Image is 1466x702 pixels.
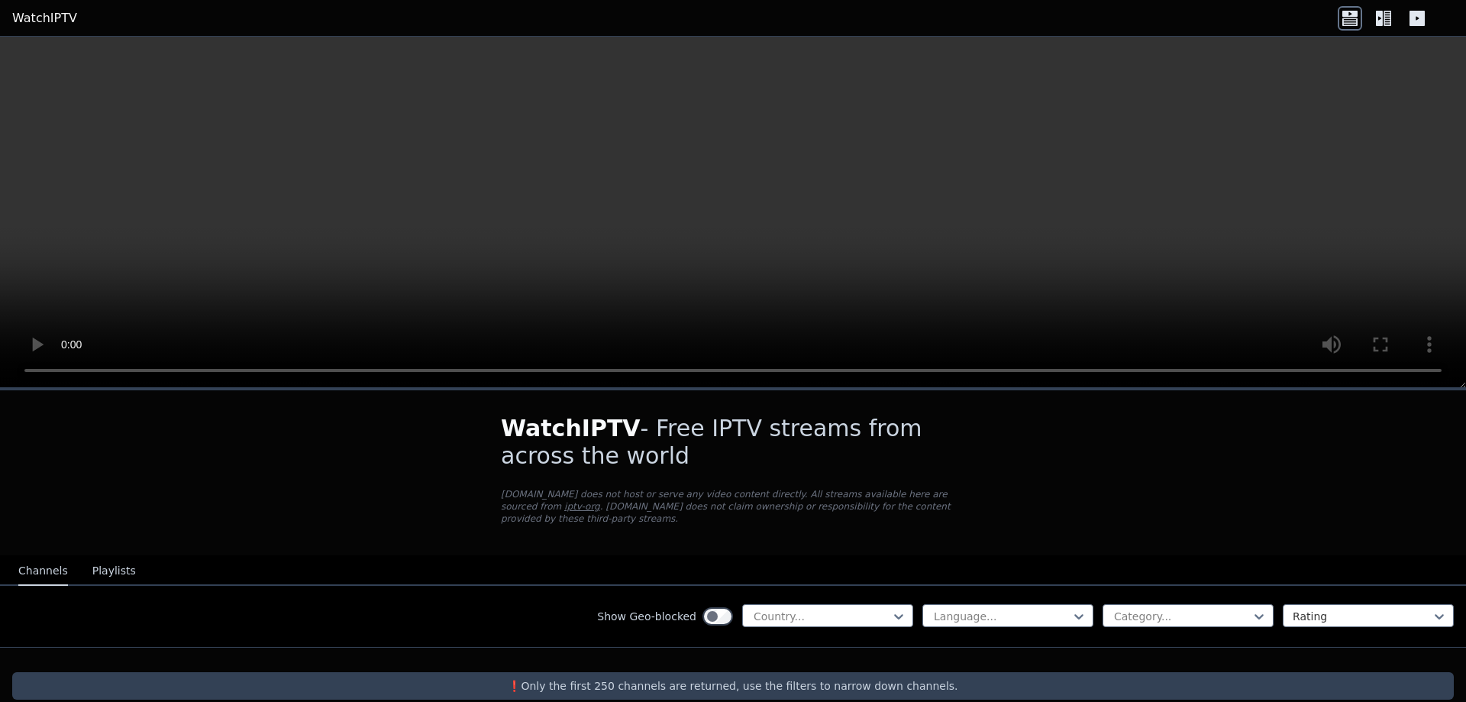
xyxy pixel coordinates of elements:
p: ❗️Only the first 250 channels are returned, use the filters to narrow down channels. [18,678,1448,694]
label: Show Geo-blocked [597,609,696,624]
p: [DOMAIN_NAME] does not host or serve any video content directly. All streams available here are s... [501,488,965,525]
button: Playlists [92,557,136,586]
a: iptv-org [564,501,600,512]
a: WatchIPTV [12,9,77,27]
button: Channels [18,557,68,586]
h1: - Free IPTV streams from across the world [501,415,965,470]
span: WatchIPTV [501,415,641,442]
